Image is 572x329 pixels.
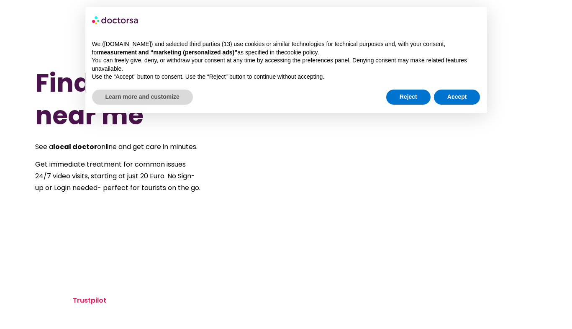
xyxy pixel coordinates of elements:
[284,49,317,56] a: cookie policy
[92,90,193,105] button: Learn more and customize
[35,141,201,153] p: See a online and get care in minutes.
[92,40,480,57] p: We ([DOMAIN_NAME]) and selected third parties (13) use cookies or similar technologies for techni...
[301,44,522,265] img: doctor in Barcelona Spain
[35,67,256,132] h1: Find a Doctor near me
[35,159,200,193] span: Get immediate treatment for common issues 24/7 video visits, starting at just 20 Euro. No Sign-up...
[73,296,106,305] a: Trustpilot
[92,73,480,81] p: Use the “Accept” button to consent. Use the “Reject” button to continue without accepting.
[92,13,139,27] img: logo
[434,90,480,105] button: Accept
[99,49,237,56] strong: measurement and “marketing (personalized ads)”
[386,90,431,105] button: Reject
[92,57,480,73] p: You can freely give, deny, or withdraw your consent at any time by accessing the preferences pane...
[53,142,97,152] strong: local doctor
